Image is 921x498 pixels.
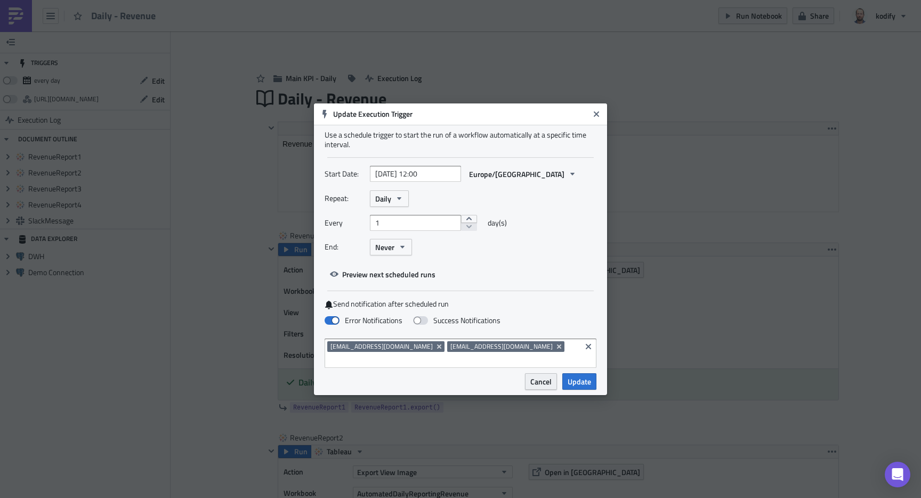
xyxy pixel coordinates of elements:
[4,4,556,13] p: Revenue daily report
[885,462,910,487] div: Open Intercom Messenger
[4,4,534,13] body: Rich Text Area. Press ALT-0 for help.
[568,376,591,387] span: Update
[4,4,534,13] p: Daily Revenue Report.
[530,376,552,387] span: Cancel
[450,342,553,351] span: [EMAIL_ADDRESS][DOMAIN_NAME]
[525,373,557,390] button: Cancel
[325,130,596,149] div: Use a schedule trigger to start the run of a workflow automatically at a specific time interval.
[562,373,596,390] button: Update
[370,166,461,182] input: YYYY-MM-DD HH:mm
[325,299,596,309] label: Send notification after scheduled run
[435,341,445,352] button: Remove Tag
[325,316,402,325] label: Error Notifications
[375,242,394,253] span: Never
[370,239,412,255] button: Never
[555,341,564,352] button: Remove Tag
[469,168,564,180] span: Europe/[GEOGRAPHIC_DATA]
[588,106,604,122] button: Close
[333,109,589,119] h6: Update Execution Trigger
[461,215,477,223] button: increment
[370,190,409,207] button: Daily
[342,269,435,280] span: Preview next scheduled runs
[325,239,365,255] label: End:
[582,340,595,353] button: Clear selected items
[325,166,365,182] label: Start Date:
[325,266,441,283] button: Preview next scheduled runs
[461,222,477,231] button: decrement
[413,316,500,325] label: Success Notifications
[325,215,365,231] label: Every
[464,166,582,182] button: Europe/[GEOGRAPHIC_DATA]
[375,193,391,204] span: Daily
[330,342,433,351] span: [EMAIL_ADDRESS][DOMAIN_NAME]
[488,215,507,231] span: day(s)
[4,4,556,13] body: Rich Text Area. Press ALT-0 for help.
[325,190,365,206] label: Repeat:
